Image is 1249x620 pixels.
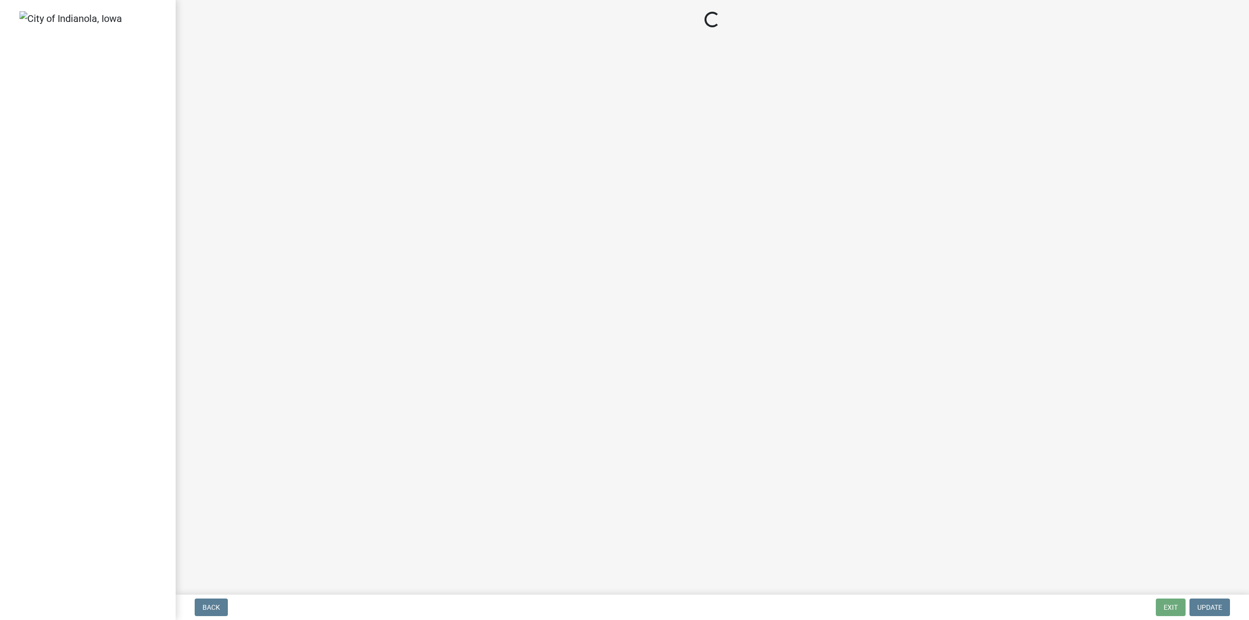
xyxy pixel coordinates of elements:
img: City of Indianola, Iowa [20,11,122,26]
button: Back [195,599,228,616]
button: Exit [1156,599,1186,616]
span: Update [1197,603,1222,611]
span: Back [202,603,220,611]
button: Update [1189,599,1230,616]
